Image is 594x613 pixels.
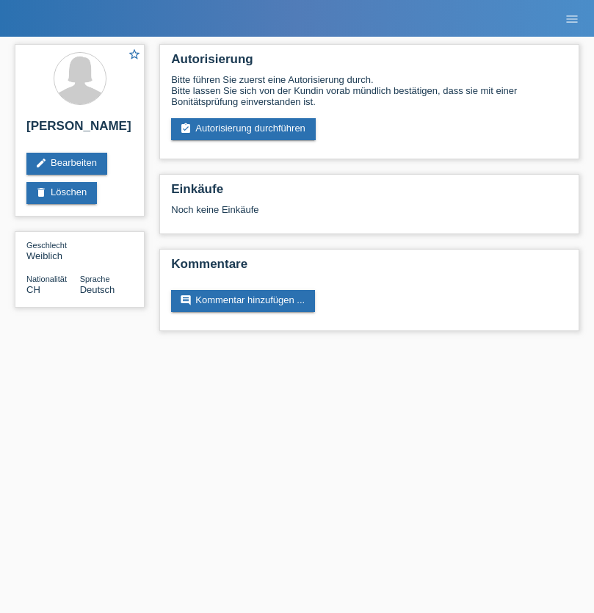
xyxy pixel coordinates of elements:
[171,74,568,107] div: Bitte führen Sie zuerst eine Autorisierung durch. Bitte lassen Sie sich von der Kundin vorab münd...
[171,52,568,74] h2: Autorisierung
[26,284,40,295] span: Schweiz
[26,119,133,141] h2: [PERSON_NAME]
[565,12,579,26] i: menu
[26,182,97,204] a: deleteLöschen
[128,48,141,61] i: star_border
[26,239,80,261] div: Weiblich
[80,284,115,295] span: Deutsch
[171,182,568,204] h2: Einkäufe
[26,241,67,250] span: Geschlecht
[171,204,568,226] div: Noch keine Einkäufe
[128,48,141,63] a: star_border
[26,153,107,175] a: editBearbeiten
[171,290,315,312] a: commentKommentar hinzufügen ...
[180,123,192,134] i: assignment_turned_in
[35,186,47,198] i: delete
[557,14,587,23] a: menu
[26,275,67,283] span: Nationalität
[180,294,192,306] i: comment
[35,157,47,169] i: edit
[171,257,568,279] h2: Kommentare
[171,118,316,140] a: assignment_turned_inAutorisierung durchführen
[80,275,110,283] span: Sprache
